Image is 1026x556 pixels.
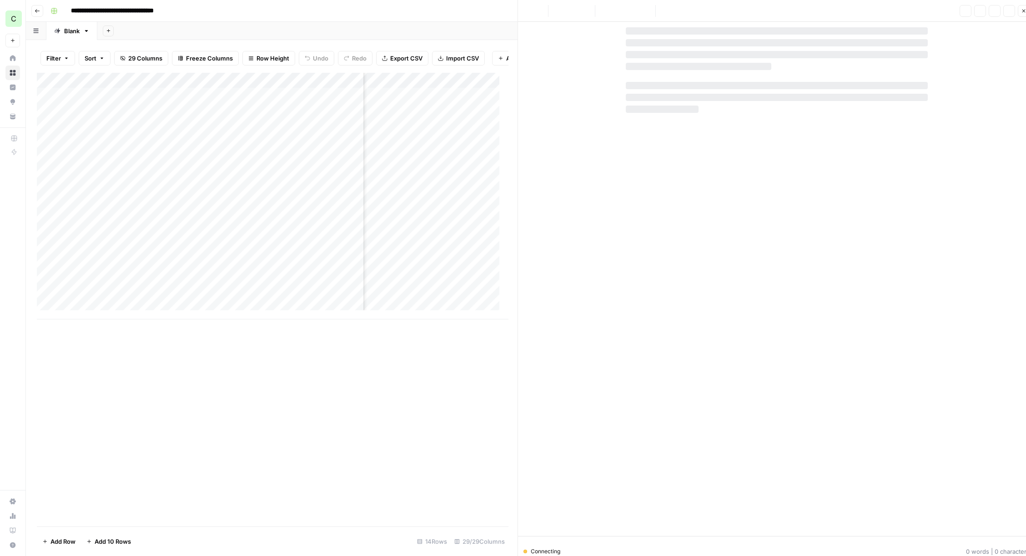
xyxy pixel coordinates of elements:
button: 29 Columns [114,51,168,66]
span: Export CSV [390,54,422,63]
button: Add Column [492,51,547,66]
button: Sort [79,51,111,66]
span: C [11,13,16,24]
div: 14 Rows [413,534,451,549]
div: 29/29 Columns [451,534,508,549]
div: Blank [64,26,80,35]
button: Add 10 Rows [81,534,136,549]
span: Add Row [50,537,75,546]
span: 29 Columns [128,54,162,63]
a: Insights [5,80,20,95]
span: Add 10 Rows [95,537,131,546]
a: Learning Hub [5,523,20,538]
button: Export CSV [376,51,428,66]
span: Redo [352,54,367,63]
a: Blank [46,22,97,40]
span: Import CSV [446,54,479,63]
span: Sort [85,54,96,63]
a: Browse [5,66,20,80]
button: Add Row [37,534,81,549]
button: Filter [40,51,75,66]
span: Filter [46,54,61,63]
button: Help + Support [5,538,20,552]
a: Settings [5,494,20,509]
span: Add Column [506,54,541,63]
a: Opportunities [5,95,20,109]
span: Row Height [256,54,289,63]
span: Undo [313,54,328,63]
button: Freeze Columns [172,51,239,66]
button: Undo [299,51,334,66]
a: Home [5,51,20,66]
a: Usage [5,509,20,523]
span: Freeze Columns [186,54,233,63]
button: Import CSV [432,51,485,66]
a: Your Data [5,109,20,124]
button: Workspace: Chris's Workspace [5,7,20,30]
div: Connecting [523,547,560,556]
button: Redo [338,51,372,66]
button: Row Height [242,51,295,66]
